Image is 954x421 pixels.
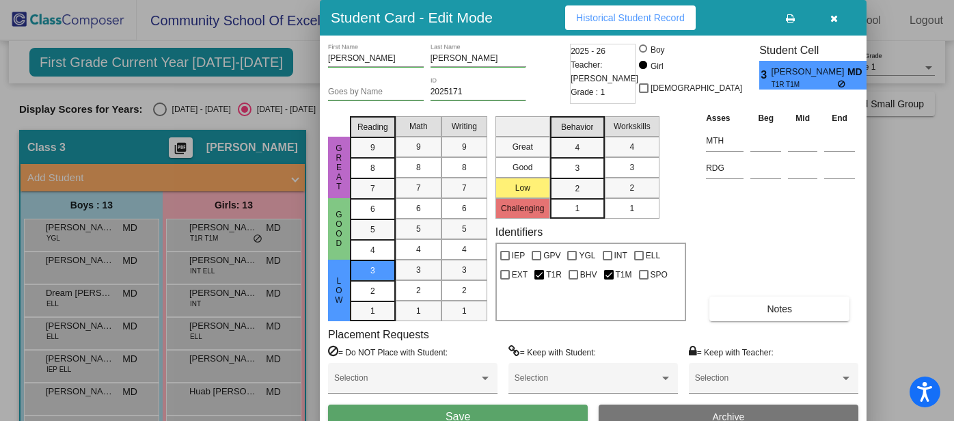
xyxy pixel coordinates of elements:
span: [DEMOGRAPHIC_DATA] [651,80,742,96]
span: 1 [416,305,421,317]
span: Workskills [614,120,651,133]
span: Teacher: [PERSON_NAME] [571,58,638,85]
span: 5 [416,223,421,235]
span: EXT [512,267,528,283]
span: SPO [651,267,668,283]
span: T1R [546,267,562,283]
span: 2 [575,182,580,195]
span: 3 [416,264,421,276]
input: Enter ID [431,87,526,97]
span: T1M [616,267,632,283]
th: Beg [747,111,785,126]
span: 1 [629,202,634,215]
label: Placement Requests [328,328,429,341]
span: 3 [462,264,467,276]
span: 1 [462,305,467,317]
label: = Keep with Student: [508,345,596,359]
th: Asses [703,111,747,126]
span: 9 [462,141,467,153]
span: 3 [370,264,375,277]
span: 5 [370,223,375,236]
span: 8 [416,161,421,174]
span: 5 [462,223,467,235]
span: [PERSON_NAME] [772,65,847,79]
span: Writing [452,120,477,133]
label: Identifiers [495,226,543,239]
span: Low [333,276,345,305]
span: 8 [462,161,467,174]
button: Historical Student Record [565,5,696,30]
span: 9 [416,141,421,153]
span: YGL [579,247,595,264]
span: Historical Student Record [576,12,685,23]
span: 6 [416,202,421,215]
span: INT [614,247,627,264]
span: 8 [370,162,375,174]
span: 6 [462,202,467,215]
span: T1R T1M [772,79,838,90]
span: 7 [370,182,375,195]
span: MD [847,65,867,79]
span: IEP [512,247,525,264]
input: goes by name [328,87,424,97]
span: 3 [575,162,580,174]
label: = Keep with Teacher: [689,345,774,359]
label: = Do NOT Place with Student: [328,345,448,359]
span: GPV [543,247,560,264]
span: 2 [416,284,421,297]
th: Mid [785,111,821,126]
span: 7 [462,182,467,194]
span: Math [409,120,428,133]
span: Notes [767,303,792,314]
span: 7 [416,182,421,194]
span: 3 [629,161,634,174]
span: Great [333,144,345,191]
span: Grade : 1 [571,85,605,99]
span: Reading [357,121,388,133]
span: 2 [462,284,467,297]
span: 1 [370,305,375,317]
input: assessment [706,158,744,178]
input: assessment [706,131,744,151]
div: Girl [650,60,664,72]
button: Notes [709,297,849,321]
span: Good [333,210,345,248]
span: 4 [370,244,375,256]
div: Boy [650,44,665,56]
span: 1 [575,202,580,215]
h3: Student Card - Edit Mode [331,9,493,26]
span: 2 [370,285,375,297]
span: 4 [575,141,580,154]
span: 4 [629,141,634,153]
span: 2 [629,182,634,194]
span: 3 [759,67,771,83]
th: End [821,111,858,126]
span: 4 [462,243,467,256]
span: ELL [646,247,660,264]
span: 4 [416,243,421,256]
span: 2025 - 26 [571,44,605,58]
span: Behavior [561,121,593,133]
span: 9 [370,141,375,154]
span: 6 [370,203,375,215]
span: BHV [580,267,597,283]
h3: Student Cell [759,44,878,57]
